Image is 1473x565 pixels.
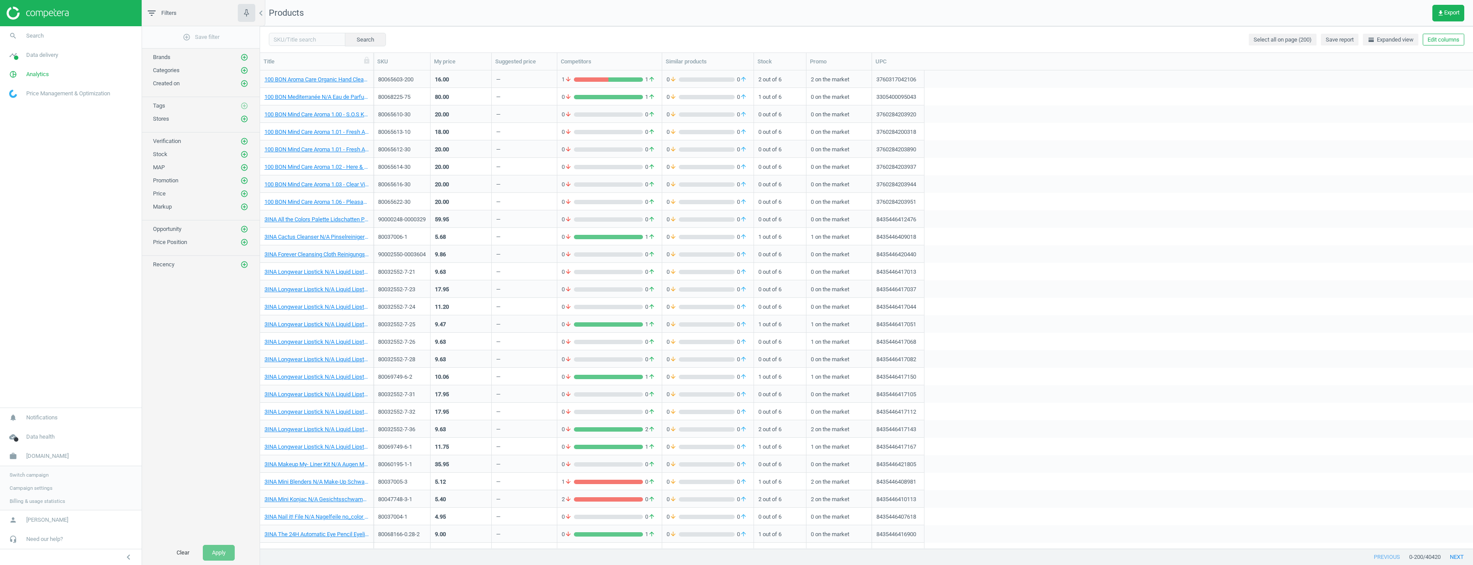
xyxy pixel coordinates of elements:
button: add_circle_outline [240,101,249,110]
a: 3INA Longwear Lipstick N/A Liquid Lipstick Nr. 254 - Dark pink nude 7 ml [264,321,369,328]
i: arrow_downward [565,251,572,258]
span: Promotion [153,177,178,184]
i: arrow_upward [740,163,747,171]
a: 3INA Mini Konjac N/A Gesichtsschwamm 3 Stk [264,495,369,503]
div: — [496,286,500,296]
i: arrow_downward [670,146,677,153]
span: 0 [667,181,679,188]
span: 0 [562,163,574,171]
button: get_appExport [1432,5,1464,21]
div: 5.68 [435,233,446,241]
span: 0 [643,146,657,153]
a: 100 BON Mediterranée N/A Eau de Parfum 75 ml [264,93,369,101]
i: arrow_downward [565,216,572,223]
a: 3INA The 24H Automatic Eye Pencil Eyeliner Nr. 575 - Dark Brown 0,35 g [264,548,369,556]
div: Competitors [561,58,658,66]
div: 3760317042106 [876,76,916,87]
i: arrow_upward [648,268,655,276]
div: — [496,93,500,104]
div: 0 on the market [811,176,867,192]
span: 0 [562,233,574,241]
i: person [5,512,21,528]
a: 100 BON Mind Care Aroma 1.02 - Here & Now Körperspray 30 ml [264,163,369,171]
span: Stores [153,115,169,122]
div: 20.00 [435,111,449,119]
i: add_circle_outline [240,66,248,74]
i: arrow_upward [648,146,655,153]
div: 9.86 [435,251,446,258]
a: 3INA Longwear Lipstick N/A Liquid Lipstick Nr. 362 - Pink 7 ml [264,391,369,398]
i: add_circle_outline [240,190,248,198]
button: add_circle_outline [240,189,249,198]
a: 3INA Longwear Lipstick N/A Liquid Lipstick Nr. 276 - [PERSON_NAME] 7 ml [264,356,369,363]
span: Verification [153,138,181,144]
span: 0 [562,181,574,188]
span: 1 [643,233,657,241]
i: arrow_downward [565,268,572,276]
span: 0 [735,216,749,223]
i: arrow_downward [670,163,677,171]
i: arrow_downward [565,76,572,84]
span: 0 [643,163,657,171]
i: add_circle_outline [240,203,248,211]
i: add_circle_outline [240,238,248,246]
button: add_circle_outline [240,150,249,159]
div: — [496,128,500,139]
div: — [496,233,500,244]
span: 0 [562,216,574,223]
div: 80065610-30 [378,111,426,119]
div: 0 out of 6 [758,264,802,279]
span: 0 [562,128,574,136]
span: Created on [153,80,180,87]
span: 0 [735,198,749,206]
i: horizontal_split [1368,36,1375,43]
div: SKU [377,58,427,66]
button: add_circle_outline [240,66,249,75]
span: Markup [153,203,172,210]
button: horizontal_splitExpanded view [1363,34,1418,46]
div: 2 on the market [811,71,867,87]
i: arrow_upward [648,128,655,136]
div: grid [260,70,1473,548]
button: add_circle_outline [240,202,249,211]
div: 3760284203951 [876,198,916,209]
div: — [496,268,500,279]
i: chevron_left [123,552,134,562]
div: 0 on the market [811,194,867,209]
div: — [496,251,500,262]
span: 0 [735,251,749,258]
i: arrow_upward [648,198,655,206]
div: — [496,146,500,157]
div: 80065603-200 [378,76,426,84]
span: Campaign settings [10,485,52,492]
span: 0 [667,128,679,136]
div: 0 on the market [811,211,867,227]
span: [DOMAIN_NAME] [26,452,69,460]
div: 0 out of 6 [758,176,802,192]
div: 20.00 [435,181,449,188]
span: 0 [643,111,657,119]
div: 8435446409018 [876,233,916,244]
div: 80065614-30 [378,163,426,171]
div: 20.00 [435,198,449,206]
div: 17.95 [435,286,449,293]
i: arrow_downward [565,128,572,136]
i: arrow_upward [740,76,747,84]
div: 80065612-30 [378,146,426,153]
div: 0 on the market [811,264,867,279]
i: add_circle_outline [240,225,248,233]
span: Data delivery [26,51,58,59]
div: — [496,76,500,87]
div: 3760284203937 [876,163,916,174]
div: 80065622-30 [378,198,426,206]
div: 80.00 [435,93,449,101]
span: 0 [667,76,679,84]
div: 0 on the market [811,124,867,139]
div: 0 out of 6 [758,124,802,139]
span: 0 [667,268,679,276]
i: arrow_upward [648,181,655,188]
span: 0 [643,216,657,223]
span: 0 [667,233,679,241]
i: pie_chart_outlined [5,66,21,83]
span: Need our help? [26,535,63,543]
